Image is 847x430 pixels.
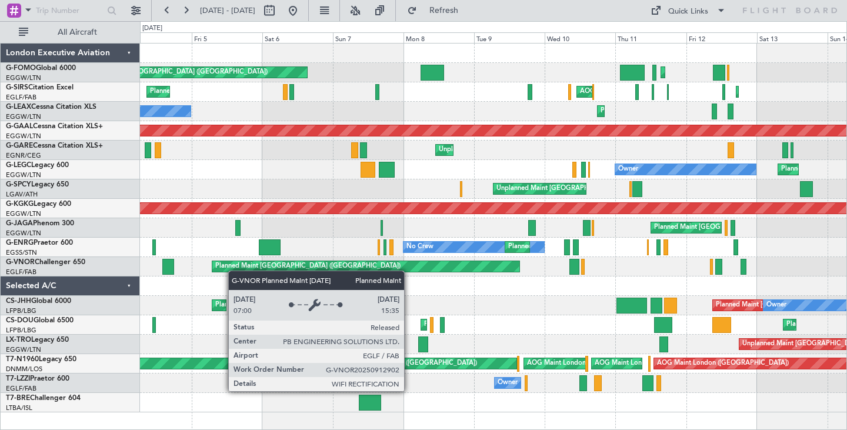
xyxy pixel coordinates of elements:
div: Quick Links [668,6,708,18]
div: Planned Maint [GEOGRAPHIC_DATA] ([GEOGRAPHIC_DATA]) [215,296,401,314]
span: G-GARE [6,142,33,149]
a: LGAV/ATH [6,190,38,199]
a: G-ENRGPraetor 600 [6,239,73,246]
button: Quick Links [645,1,732,20]
a: G-VNORChallenger 650 [6,259,85,266]
div: Unplanned Maint Chester [439,141,515,159]
div: Wed 10 [545,32,615,43]
div: [DATE] [142,24,162,34]
a: EGLF/FAB [6,384,36,393]
div: Planned Maint [GEOGRAPHIC_DATA] ([GEOGRAPHIC_DATA]) [654,219,839,236]
a: T7-BREChallenger 604 [6,395,81,402]
a: EGGW/LTN [6,112,41,121]
div: Thu 11 [615,32,686,43]
a: T7-N1960Legacy 650 [6,356,76,363]
div: Planned Maint [GEOGRAPHIC_DATA] ([GEOGRAPHIC_DATA]) [215,258,401,275]
div: Tue 9 [474,32,545,43]
span: LX-TRO [6,336,31,344]
span: Refresh [419,6,469,15]
div: Mon 8 [404,32,474,43]
input: Trip Number [36,2,104,19]
a: G-LEAXCessna Citation XLS [6,104,96,111]
div: Owner [618,161,638,178]
span: All Aircraft [31,28,124,36]
span: G-LEAX [6,104,31,111]
a: G-GARECessna Citation XLS+ [6,142,103,149]
span: G-JAGA [6,220,33,227]
div: Planned Maint [GEOGRAPHIC_DATA] ([GEOGRAPHIC_DATA]) [82,64,268,81]
div: Sun 7 [333,32,404,43]
div: Planned Maint [GEOGRAPHIC_DATA] ([GEOGRAPHIC_DATA]) [150,83,335,101]
span: G-FOMO [6,65,36,72]
span: CS-JHH [6,298,31,305]
a: G-SPCYLegacy 650 [6,181,69,188]
a: EGGW/LTN [6,132,41,141]
a: G-JAGAPhenom 300 [6,220,74,227]
div: Unplanned Maint [GEOGRAPHIC_DATA] ([GEOGRAPHIC_DATA]) [284,355,477,372]
a: EGNR/CEG [6,151,41,160]
a: LX-TROLegacy 650 [6,336,69,344]
a: LFPB/LBG [6,326,36,335]
button: All Aircraft [13,23,128,42]
a: DNMM/LOS [6,365,42,374]
span: T7-N1960 [6,356,39,363]
div: AOG Maint London ([GEOGRAPHIC_DATA]) [595,355,726,372]
div: AOG Maint London ([GEOGRAPHIC_DATA]) [657,355,789,372]
span: T7-BRE [6,395,30,402]
div: Thu 4 [121,32,191,43]
div: Fri 12 [686,32,757,43]
div: AOG Maint [PERSON_NAME] [580,83,669,101]
span: G-SIRS [6,84,28,91]
button: Refresh [402,1,472,20]
a: EGLF/FAB [6,93,36,102]
a: T7-LZZIPraetor 600 [6,375,69,382]
a: CS-JHHGlobal 6000 [6,298,71,305]
div: Owner [498,374,518,392]
a: LFPB/LBG [6,306,36,315]
div: Owner [766,296,786,314]
div: Unplanned Maint [GEOGRAPHIC_DATA] ([PERSON_NAME] Intl) [496,180,687,198]
span: G-LEGC [6,162,31,169]
a: EGGW/LTN [6,345,41,354]
span: [DATE] - [DATE] [200,5,255,16]
a: G-SIRSCitation Excel [6,84,74,91]
a: G-FOMOGlobal 6000 [6,65,76,72]
a: EGSS/STN [6,248,37,257]
span: G-GAAL [6,123,33,130]
span: G-ENRG [6,239,34,246]
div: Sat 13 [757,32,828,43]
a: EGLF/FAB [6,268,36,276]
div: AOG Maint London ([GEOGRAPHIC_DATA]) [527,355,659,372]
div: Sat 6 [262,32,333,43]
a: EGGW/LTN [6,74,41,82]
div: Planned Maint [GEOGRAPHIC_DATA] ([GEOGRAPHIC_DATA]) [508,238,693,256]
a: CS-DOUGlobal 6500 [6,317,74,324]
div: No Crew [406,238,433,256]
div: Planned Maint [GEOGRAPHIC_DATA] ([GEOGRAPHIC_DATA]) [424,316,609,334]
a: G-KGKGLegacy 600 [6,201,71,208]
a: EGGW/LTN [6,171,41,179]
div: Planned Maint [GEOGRAPHIC_DATA] ([GEOGRAPHIC_DATA]) [601,102,786,120]
span: CS-DOU [6,317,34,324]
span: T7-LZZI [6,375,30,382]
a: G-LEGCLegacy 600 [6,162,69,169]
a: EGGW/LTN [6,209,41,218]
a: G-GAALCessna Citation XLS+ [6,123,103,130]
div: Fri 5 [192,32,262,43]
span: G-KGKG [6,201,34,208]
a: EGGW/LTN [6,229,41,238]
span: G-SPCY [6,181,31,188]
span: G-VNOR [6,259,35,266]
a: LTBA/ISL [6,404,32,412]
